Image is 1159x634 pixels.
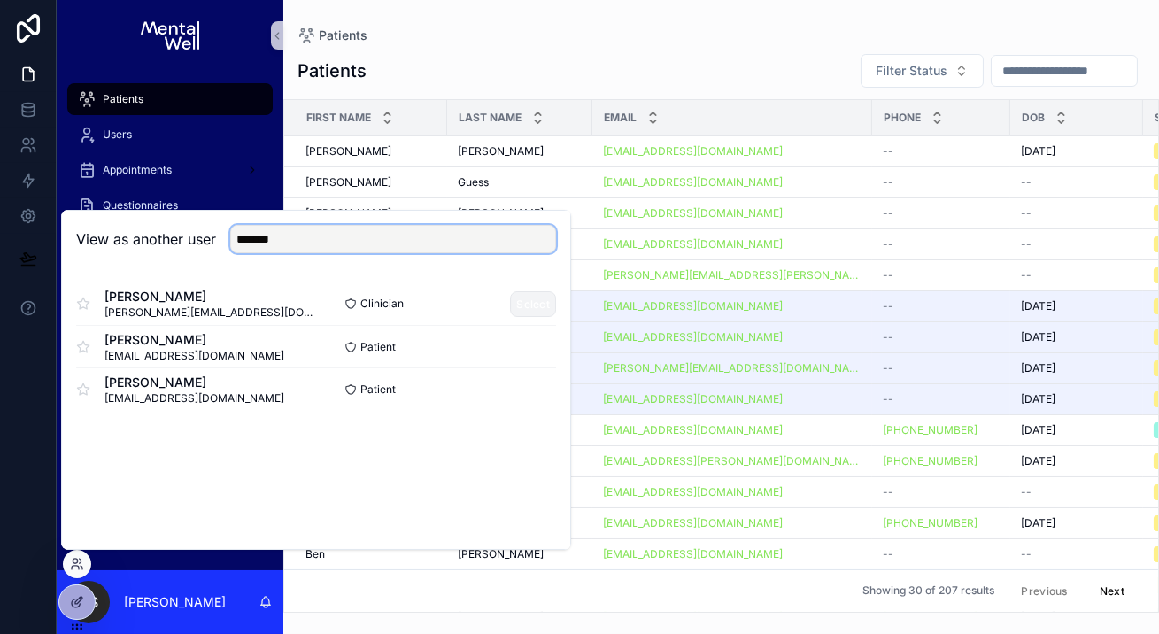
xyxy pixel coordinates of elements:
span: Patients [319,27,367,44]
span: [PERSON_NAME] [305,206,391,220]
a: -- [1021,206,1132,220]
a: [PERSON_NAME] [458,144,582,158]
span: DOB [1022,111,1045,125]
span: [DATE] [1021,423,1055,437]
a: -- [883,485,1000,499]
a: [PHONE_NUMBER] [883,423,1000,437]
span: [PERSON_NAME] [104,374,284,391]
a: [PHONE_NUMBER] [883,454,977,468]
a: -- [883,361,1000,375]
a: [PERSON_NAME] [458,547,582,561]
span: Showing 30 of 207 results [862,584,994,599]
a: [DATE] [1021,361,1132,375]
a: Appointments [67,154,273,186]
span: Patient [360,383,396,397]
span: [PERSON_NAME] [305,175,391,189]
span: [DATE] [1021,392,1055,406]
span: -- [1021,175,1032,189]
a: [PERSON_NAME] [305,206,437,220]
span: Users [103,128,132,142]
a: Patients [297,27,367,44]
span: -- [883,268,893,282]
a: [DATE] [1021,330,1132,344]
a: -- [883,299,1000,313]
a: -- [1021,175,1132,189]
a: -- [1021,485,1132,499]
a: -- [883,330,1000,344]
span: [PERSON_NAME] [458,144,544,158]
span: [EMAIL_ADDRESS][DOMAIN_NAME] [104,391,284,406]
span: [DATE] [1021,299,1055,313]
a: Users [67,119,273,151]
span: Clinician [360,297,404,311]
a: -- [883,237,1000,251]
a: [DATE] [1021,392,1132,406]
a: [EMAIL_ADDRESS][DOMAIN_NAME] [603,547,783,561]
button: Select Button [861,54,984,88]
a: [PHONE_NUMBER] [883,516,977,530]
h2: View as another user [76,228,216,250]
a: [DATE] [1021,299,1132,313]
span: Appointments [103,163,172,177]
a: -- [1021,237,1132,251]
a: [EMAIL_ADDRESS][DOMAIN_NAME] [603,516,862,530]
a: [EMAIL_ADDRESS][PERSON_NAME][DOMAIN_NAME] [603,454,862,468]
a: Ben [305,547,437,561]
a: [PERSON_NAME] [305,144,437,158]
a: [EMAIL_ADDRESS][DOMAIN_NAME] [603,206,862,220]
span: Questionnaires [103,198,178,213]
a: [EMAIL_ADDRESS][DOMAIN_NAME] [603,516,783,530]
span: -- [883,361,893,375]
span: [DATE] [1021,144,1055,158]
span: -- [1021,237,1032,251]
span: [DATE] [1021,361,1055,375]
a: [EMAIL_ADDRESS][DOMAIN_NAME] [603,299,783,313]
span: Email [604,111,637,125]
span: -- [883,175,893,189]
span: -- [883,299,893,313]
span: -- [883,392,893,406]
span: First Name [306,111,371,125]
a: [EMAIL_ADDRESS][DOMAIN_NAME] [603,175,862,189]
span: -- [883,330,893,344]
span: [DATE] [1021,516,1055,530]
a: [EMAIL_ADDRESS][DOMAIN_NAME] [603,237,783,251]
a: [EMAIL_ADDRESS][DOMAIN_NAME] [603,330,783,344]
span: -- [1021,206,1032,220]
a: [PERSON_NAME][EMAIL_ADDRESS][DOMAIN_NAME] [603,361,862,375]
img: App logo [141,21,198,50]
a: [PERSON_NAME] [305,175,437,189]
span: [DATE] [1021,330,1055,344]
span: [EMAIL_ADDRESS][DOMAIN_NAME] [104,349,284,363]
span: -- [883,144,893,158]
a: [EMAIL_ADDRESS][DOMAIN_NAME] [603,144,862,158]
span: Last Name [459,111,522,125]
a: [EMAIL_ADDRESS][DOMAIN_NAME] [603,330,862,344]
a: [EMAIL_ADDRESS][DOMAIN_NAME] [603,299,862,313]
span: Guess [458,175,489,189]
a: [DATE] [1021,516,1132,530]
a: -- [883,268,1000,282]
a: -- [883,144,1000,158]
span: -- [1021,547,1032,561]
span: Patients [103,92,143,106]
a: [EMAIL_ADDRESS][DOMAIN_NAME] [603,206,783,220]
a: [DATE] [1021,454,1132,468]
span: [PERSON_NAME] [104,288,316,305]
a: -- [1021,268,1132,282]
button: Select [510,291,556,317]
a: -- [883,206,1000,220]
span: -- [883,547,893,561]
a: [EMAIL_ADDRESS][DOMAIN_NAME] [603,392,862,406]
h1: Patients [297,58,367,83]
a: [EMAIL_ADDRESS][DOMAIN_NAME] [603,547,862,561]
span: Ben [305,547,325,561]
a: [PERSON_NAME][EMAIL_ADDRESS][PERSON_NAME][DOMAIN_NAME] [603,268,862,282]
a: -- [883,392,1000,406]
a: [EMAIL_ADDRESS][DOMAIN_NAME] [603,485,862,499]
a: [PERSON_NAME] [458,206,582,220]
span: Filter Status [876,62,947,80]
button: Next [1087,577,1137,605]
a: [EMAIL_ADDRESS][DOMAIN_NAME] [603,485,783,499]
